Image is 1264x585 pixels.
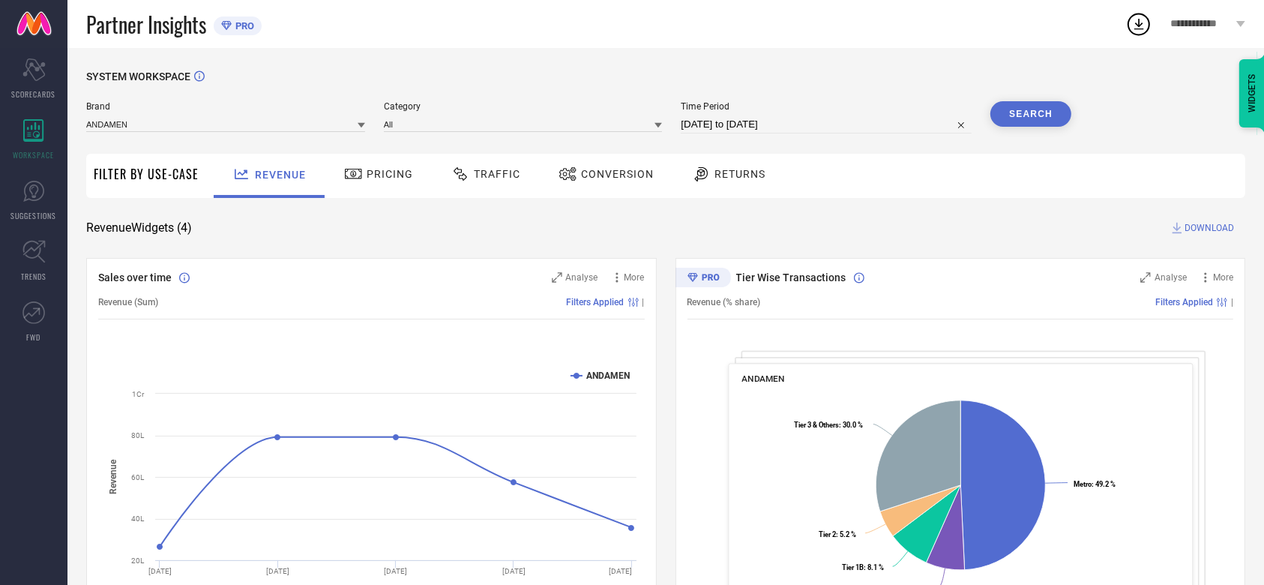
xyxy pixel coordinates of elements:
[581,168,654,180] span: Conversion
[819,530,836,538] tspan: Tier 2
[681,101,972,112] span: Time Period
[625,272,645,283] span: More
[681,115,972,133] input: Select time period
[566,272,598,283] span: Analyse
[1213,272,1233,283] span: More
[714,168,765,180] span: Returns
[131,514,145,523] text: 40L
[741,373,784,384] span: ANDAMEN
[609,567,632,575] text: [DATE]
[98,297,158,307] span: Revenue (Sum)
[1155,297,1213,307] span: Filters Applied
[266,567,289,575] text: [DATE]
[86,9,206,40] span: Partner Insights
[384,101,663,112] span: Category
[1074,480,1092,488] tspan: Metro
[794,421,839,429] tspan: Tier 3 & Others
[98,271,172,283] span: Sales over time
[552,272,562,283] svg: Zoom
[642,297,645,307] span: |
[131,431,145,439] text: 80L
[841,563,883,571] text: : 8.1 %
[86,70,190,82] span: SYSTEM WORKSPACE
[474,168,520,180] span: Traffic
[12,88,56,100] span: SCORECARDS
[11,210,57,221] span: SUGGESTIONS
[990,101,1071,127] button: Search
[1074,480,1116,488] text: : 49.2 %
[1140,272,1151,283] svg: Zoom
[1125,10,1152,37] div: Open download list
[27,331,41,343] span: FWD
[108,459,118,494] tspan: Revenue
[367,168,413,180] span: Pricing
[1185,220,1234,235] span: DOWNLOAD
[1155,272,1187,283] span: Analyse
[819,530,856,538] text: : 5.2 %
[21,271,46,282] span: TRENDS
[675,268,731,290] div: Premium
[687,297,761,307] span: Revenue (% share)
[13,149,55,160] span: WORKSPACE
[255,169,306,181] span: Revenue
[148,567,172,575] text: [DATE]
[86,220,192,235] span: Revenue Widgets ( 4 )
[232,20,254,31] span: PRO
[736,271,846,283] span: Tier Wise Transactions
[86,101,365,112] span: Brand
[567,297,625,307] span: Filters Applied
[586,370,630,381] text: ANDAMEN
[94,165,199,183] span: Filter By Use-Case
[794,421,863,429] text: : 30.0 %
[131,473,145,481] text: 60L
[132,390,145,398] text: 1Cr
[1231,297,1233,307] span: |
[385,567,408,575] text: [DATE]
[841,563,863,571] tspan: Tier 1B
[502,567,526,575] text: [DATE]
[131,556,145,565] text: 20L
